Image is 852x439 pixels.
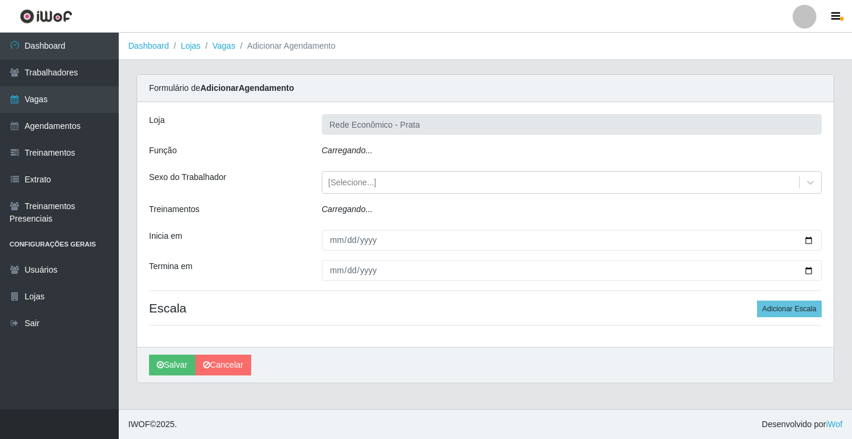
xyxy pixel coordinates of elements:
[757,301,822,317] button: Adicionar Escala
[119,33,852,60] nav: breadcrumb
[180,41,200,50] a: Lojas
[328,176,376,189] div: [Selecione...]
[20,9,72,24] img: CoreUI Logo
[149,171,226,184] label: Sexo do Trabalhador
[149,355,195,375] button: Salvar
[235,40,335,52] li: Adicionar Agendamento
[149,203,199,216] label: Treinamentos
[128,418,177,431] span: © 2025 .
[213,41,236,50] a: Vagas
[322,204,373,214] i: Carregando...
[149,144,177,157] label: Função
[200,83,294,93] strong: Adicionar Agendamento
[149,114,164,127] label: Loja
[762,418,843,431] span: Desenvolvido por
[322,260,822,281] input: 00/00/0000
[322,230,822,251] input: 00/00/0000
[128,41,169,50] a: Dashboard
[322,146,373,155] i: Carregando...
[149,301,822,315] h4: Escala
[826,419,843,429] a: iWof
[149,230,182,242] label: Inicia em
[195,355,251,375] a: Cancelar
[149,260,192,273] label: Termina em
[128,419,150,429] span: IWOF
[137,75,834,102] div: Formulário de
